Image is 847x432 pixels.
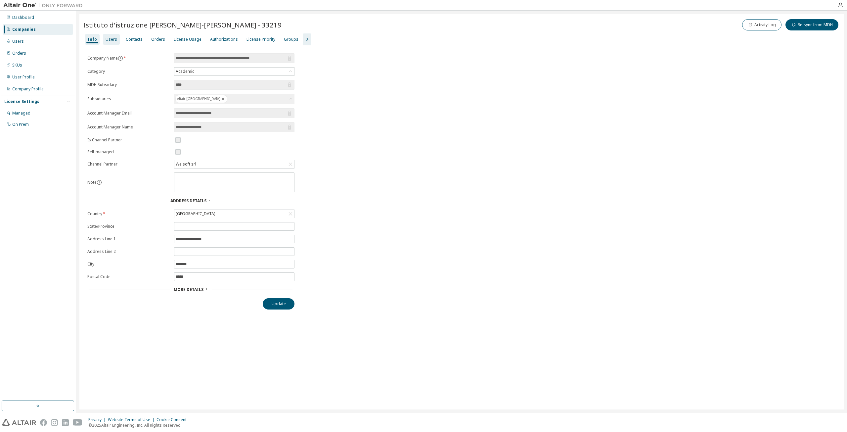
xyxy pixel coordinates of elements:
[87,224,170,229] label: State/Province
[87,137,170,143] label: Is Channel Partner
[62,419,69,426] img: linkedin.svg
[87,179,97,185] label: Note
[175,68,195,75] div: Academic
[12,74,35,80] div: User Profile
[87,162,170,167] label: Channel Partner
[4,99,39,104] div: License Settings
[210,37,238,42] div: Authorizations
[51,419,58,426] img: instagram.svg
[12,51,26,56] div: Orders
[175,95,227,103] div: Altair [GEOGRAPHIC_DATA]
[88,422,191,428] p: © 2025 Altair Engineering, Inc. All Rights Reserved.
[151,37,165,42] div: Orders
[87,111,170,116] label: Account Manager Email
[87,82,170,87] label: MDH Subsidary
[126,37,143,42] div: Contacts
[174,287,203,292] span: More Details
[40,419,47,426] img: facebook.svg
[87,249,170,254] label: Address Line 2
[12,86,44,92] div: Company Profile
[87,211,170,216] label: Country
[170,198,206,204] span: Address Details
[156,417,191,422] div: Cookie Consent
[87,149,170,155] label: Self-managed
[87,69,170,74] label: Category
[3,2,86,9] img: Altair One
[12,15,34,20] div: Dashboard
[284,37,298,42] div: Groups
[88,417,108,422] div: Privacy
[87,96,170,102] label: Subsidiaries
[785,19,838,30] button: Re-sync from MDH
[174,210,294,218] div: [GEOGRAPHIC_DATA]
[108,417,156,422] div: Website Terms of Use
[174,94,294,104] div: Altair [GEOGRAPHIC_DATA]
[106,37,117,42] div: Users
[12,39,24,44] div: Users
[87,274,170,279] label: Postal Code
[175,210,216,217] div: [GEOGRAPHIC_DATA]
[97,180,102,185] button: information
[12,27,36,32] div: Companies
[87,236,170,242] label: Address Line 1
[87,56,170,61] label: Company Name
[246,37,275,42] div: License Priority
[83,20,282,29] span: Istituto d'istruzione [PERSON_NAME]-[PERSON_NAME] - 33219
[12,111,30,116] div: Managed
[174,160,294,168] div: Weisoft srl
[175,161,197,168] div: Weisoft srl
[174,37,201,42] div: License Usage
[87,262,170,267] label: City
[2,419,36,426] img: altair_logo.svg
[88,37,97,42] div: Info
[174,68,294,75] div: Academic
[742,19,781,30] button: Activity Log
[12,122,29,127] div: On Prem
[73,419,82,426] img: youtube.svg
[118,56,123,61] button: information
[263,298,294,310] button: Update
[87,124,170,130] label: Account Manager Name
[12,63,22,68] div: SKUs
